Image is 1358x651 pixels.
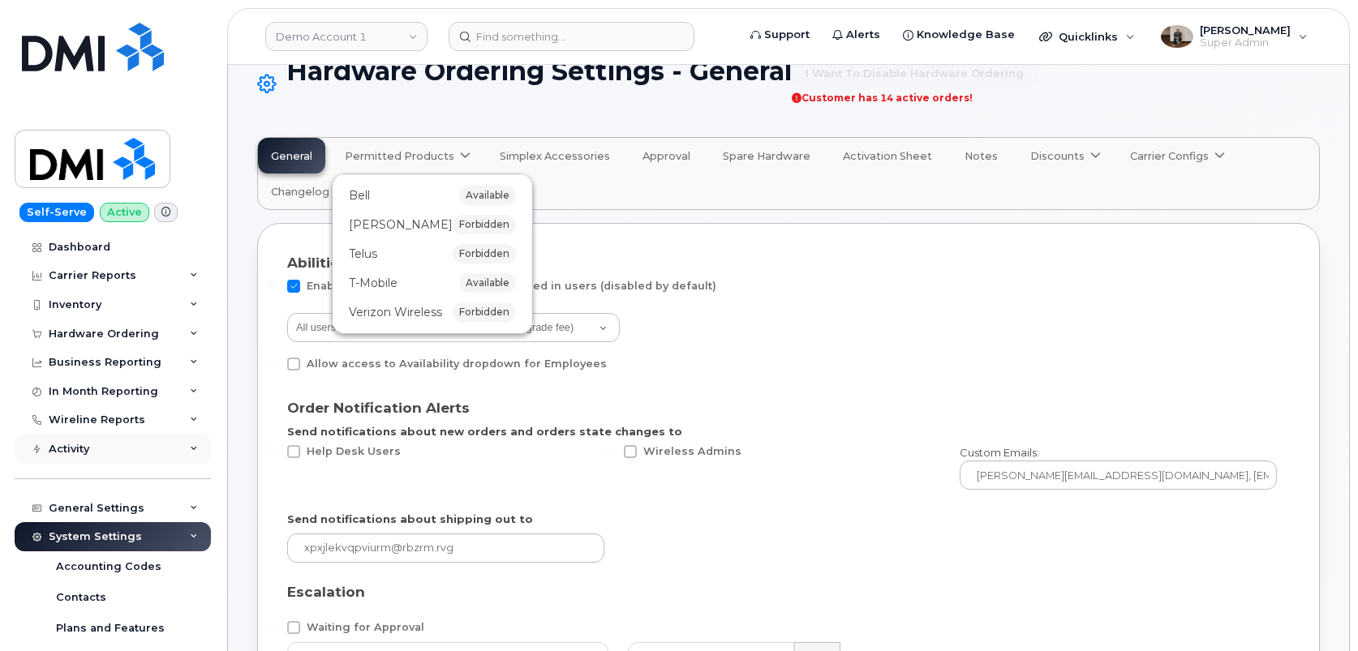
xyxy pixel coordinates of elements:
[268,358,276,366] input: Allow access to Availability dropdown for Employees
[821,19,892,51] a: Alerts
[307,621,424,633] span: Waiting for Approval
[917,27,1015,43] span: Knowledge Base
[349,246,377,263] span: Telus
[965,150,998,163] span: Notes
[642,150,690,163] span: Approval
[1017,138,1111,173] a: Discounts
[892,19,1026,51] a: Knowledge Base
[349,304,442,321] span: Verizon Wireless
[287,533,604,563] input: xpxjlekvqpviurm@rbzrm.rvg
[453,302,516,322] span: forbidden
[1150,20,1319,53] div: Spencer Witter
[1161,20,1193,53] div: User avatar
[960,460,1277,490] input: xpxjlekvqpviurm@rbzrm.rvg
[257,57,1320,111] h1: Hardware Ordering Settings - General
[336,181,529,210] div: Bellavailable
[349,216,453,233] span: [PERSON_NAME]
[349,187,370,204] span: Bell
[1028,20,1146,53] div: Quicklinks
[449,22,694,51] input: Find something...
[349,275,398,292] span: T-Mobile
[792,92,1038,103] div: Customer has 14 active orders!
[764,27,810,43] span: Support
[500,150,610,163] span: Simplex Accessories
[843,150,932,163] span: Activation Sheet
[332,138,480,173] a: Permitted Products
[487,138,630,173] a: Simplex Accessories
[307,358,607,370] span: Allow access to Availability dropdown for Employees
[952,138,1017,173] a: Notes
[268,445,276,453] input: Help Desk Users
[453,215,516,234] span: forbidden
[1117,138,1235,173] a: Carrier Configs
[630,138,710,173] a: Approval
[960,446,1039,459] span: Custom Emails:
[258,138,332,173] a: General
[287,424,682,439] label: Send notifications about new orders and orders state changes to
[1059,30,1118,43] span: Quicklinks
[287,582,1290,602] div: Escalation
[287,512,533,527] label: Send notifications about shipping out to
[307,280,716,292] span: Enable hardware ordering for non-logged in users (disabled by default)
[307,445,401,457] span: Help Desk Users
[1200,24,1291,36] span: [PERSON_NAME]
[710,138,830,173] a: Spare Hardware
[265,22,428,51] a: Demo Account 1
[336,298,529,327] div: Verizon Wirelessforbidden
[271,186,329,199] span: Changelog
[1030,148,1085,164] span: Discounts
[643,445,741,457] span: Wireless Admins
[453,244,516,263] span: forbidden
[1130,148,1209,164] span: Carrier Configs
[258,173,349,209] a: Changelog
[1200,36,1291,49] span: Super Admin
[345,148,454,164] span: Permitted Products
[336,239,529,268] div: Telusforbidden
[287,398,1290,418] div: Order Notification Alerts
[268,621,276,629] input: Waiting for Approval
[336,268,529,298] div: T-Mobileavailable
[268,280,276,288] input: Enable hardware ordering for non-logged in users (disabled by default)
[739,19,821,51] a: Support
[830,138,952,173] a: Activation Sheet
[459,186,516,205] span: available
[287,253,1290,272] div: Abilities
[723,150,810,163] span: Spare Hardware
[1161,25,1193,48] img: User avatar
[459,273,516,293] span: available
[846,27,880,43] span: Alerts
[336,210,529,239] div: [PERSON_NAME]forbidden
[604,445,612,453] input: Wireless Admins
